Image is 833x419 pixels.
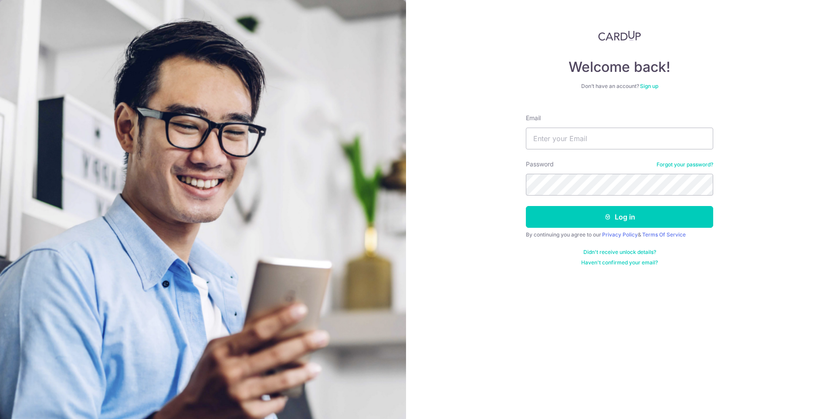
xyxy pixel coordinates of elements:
[526,83,713,90] div: Don’t have an account?
[583,249,656,256] a: Didn't receive unlock details?
[640,83,658,89] a: Sign up
[598,30,641,41] img: CardUp Logo
[526,114,541,122] label: Email
[657,161,713,168] a: Forgot your password?
[526,206,713,228] button: Log in
[642,231,686,238] a: Terms Of Service
[526,128,713,149] input: Enter your Email
[581,259,658,266] a: Haven't confirmed your email?
[526,58,713,76] h4: Welcome back!
[526,231,713,238] div: By continuing you agree to our &
[602,231,638,238] a: Privacy Policy
[526,160,554,169] label: Password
